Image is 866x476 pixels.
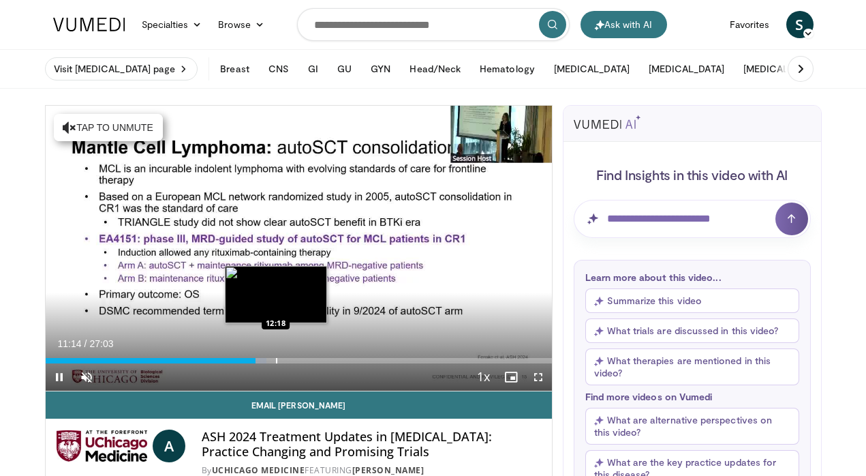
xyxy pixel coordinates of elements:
[46,106,552,391] video-js: Video Player
[89,338,113,349] span: 27:03
[786,11,814,38] a: S
[260,55,297,83] button: CNS
[497,363,525,391] button: Enable picture-in-picture mode
[470,363,497,391] button: Playback Rate
[46,358,552,363] div: Progress Bar
[585,348,799,385] button: What therapies are mentioned in this video?
[134,11,211,38] a: Specialties
[300,55,326,83] button: GI
[225,266,327,323] img: image.jpeg
[352,464,424,476] a: [PERSON_NAME]
[329,55,360,83] button: GU
[45,57,198,80] a: Visit [MEDICAL_DATA] page
[54,114,163,141] button: Tap to unmute
[640,55,732,83] button: [MEDICAL_DATA]
[735,55,827,83] button: [MEDICAL_DATA]
[46,363,73,391] button: Pause
[525,363,552,391] button: Fullscreen
[53,18,125,31] img: VuMedi Logo
[574,200,811,238] input: Question for AI
[585,288,799,313] button: Summarize this video
[574,115,640,129] img: vumedi-ai-logo.svg
[546,55,638,83] button: [MEDICAL_DATA]
[202,430,541,459] h4: ASH 2024 Treatment Updates in [MEDICAL_DATA]: Practice Changing and Promising Trials
[153,430,185,462] a: A
[297,8,570,41] input: Search topics, interventions
[585,408,799,445] button: What are alternative perspectives on this video?
[585,318,799,343] button: What trials are discussed in this video?
[46,391,552,419] a: Email [PERSON_NAME]
[471,55,543,83] button: Hematology
[585,271,799,283] p: Learn more about this video...
[58,338,82,349] span: 11:14
[210,11,273,38] a: Browse
[362,55,399,83] button: GYN
[73,363,100,391] button: Unmute
[722,11,778,38] a: Favorites
[401,55,469,83] button: Head/Neck
[212,464,305,476] a: UChicago Medicine
[84,338,87,349] span: /
[574,166,811,183] h4: Find Insights in this video with AI
[212,55,257,83] button: Breast
[57,430,147,462] img: UChicago Medicine
[585,391,799,402] p: Find more videos on Vumedi
[581,11,667,38] button: Ask with AI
